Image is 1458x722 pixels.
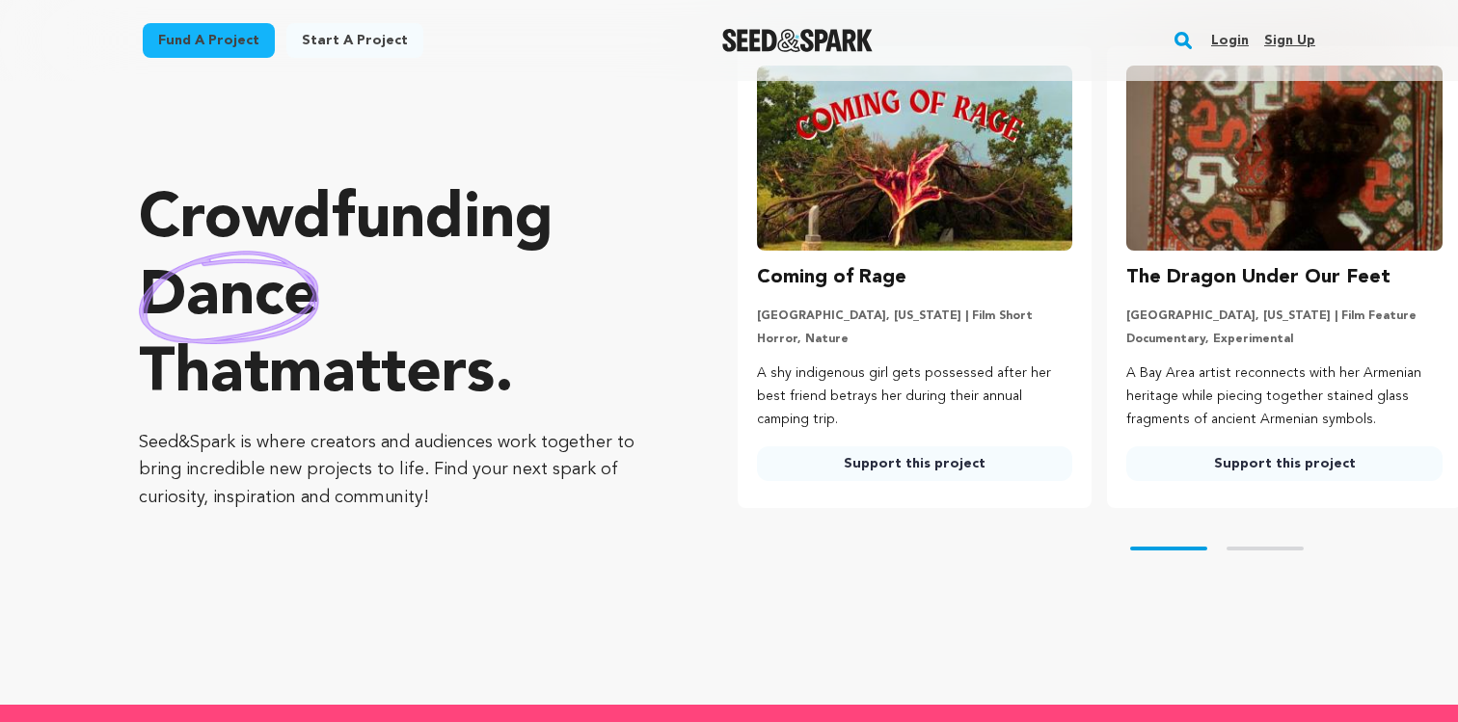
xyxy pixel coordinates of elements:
[757,332,1073,347] p: Horror, Nature
[139,182,661,414] p: Crowdfunding that .
[757,446,1073,481] a: Support this project
[757,66,1073,251] img: Coming of Rage image
[757,262,906,293] h3: Coming of Rage
[139,251,319,343] img: hand sketched image
[139,429,661,512] p: Seed&Spark is where creators and audiences work together to bring incredible new projects to life...
[722,29,874,52] img: Seed&Spark Logo Dark Mode
[1126,66,1443,251] img: The Dragon Under Our Feet image
[1126,308,1443,324] p: [GEOGRAPHIC_DATA], [US_STATE] | Film Feature
[722,29,874,52] a: Seed&Spark Homepage
[757,308,1073,324] p: [GEOGRAPHIC_DATA], [US_STATE] | Film Short
[1264,25,1315,56] a: Sign up
[1126,362,1443,431] p: A Bay Area artist reconnects with her Armenian heritage while piecing together stained glass frag...
[143,23,275,58] a: Fund a project
[1126,446,1443,481] a: Support this project
[1126,332,1443,347] p: Documentary, Experimental
[757,362,1073,431] p: A shy indigenous girl gets possessed after her best friend betrays her during their annual campin...
[1211,25,1249,56] a: Login
[1126,262,1390,293] h3: The Dragon Under Our Feet
[286,23,423,58] a: Start a project
[269,344,495,406] span: matters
